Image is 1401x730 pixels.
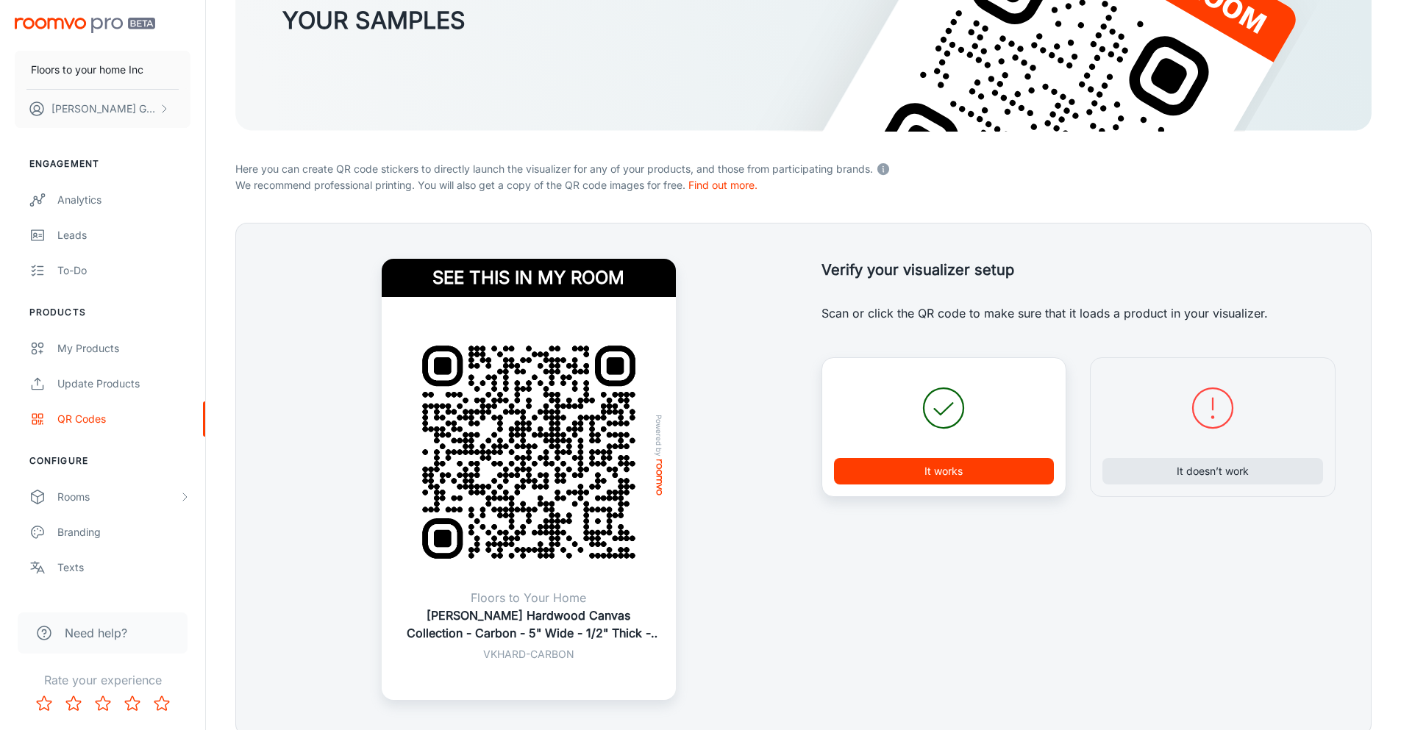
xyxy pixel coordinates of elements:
div: To-do [57,262,190,279]
h4: See this in my room [382,259,676,297]
span: Need help? [65,624,127,642]
h5: Verify your visualizer setup [821,259,1336,281]
div: My Products [57,340,190,357]
p: Floors to your home Inc [31,62,143,78]
a: Find out more. [688,179,757,191]
button: Rate 2 star [59,689,88,718]
button: [PERSON_NAME] Gray [15,90,190,128]
div: Rooms [57,489,179,505]
p: [PERSON_NAME] Hardwood Canvas Collection - Carbon - 5" Wide - 1/2" Thick - 73-1/4" - Engineered C... [399,606,658,642]
p: Rate your experience [12,671,193,689]
div: Branding [57,524,190,540]
div: Update Products [57,376,190,392]
img: QR Code Example [399,323,658,582]
div: Texts [57,559,190,576]
button: Rate 4 star [118,689,147,718]
a: See this in my roomQR Code ExamplePowered byroomvoFloors to Your Home[PERSON_NAME] Hardwood Canva... [382,259,676,700]
span: Powered by [652,415,666,457]
div: Leads [57,227,190,243]
p: We recommend professional printing. You will also get a copy of the QR code images for free. [235,177,1372,193]
button: Rate 3 star [88,689,118,718]
button: Rate 1 star [29,689,59,718]
p: Scan or click the QR code to make sure that it loads a product in your visualizer. [821,304,1336,322]
button: Rate 5 star [147,689,177,718]
p: VKHARD-CARBON [399,646,658,662]
button: It doesn’t work [1102,458,1323,484]
button: It works [834,458,1055,484]
div: Analytics [57,192,190,208]
p: Here you can create QR code stickers to directly launch the visualizer for any of your products, ... [235,158,1372,177]
button: Floors to your home Inc [15,51,190,89]
img: roomvo [656,459,662,495]
p: [PERSON_NAME] Gray [51,101,155,117]
p: Floors to Your Home [399,589,658,606]
div: QR Codes [57,411,190,427]
img: Roomvo PRO Beta [15,18,155,33]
